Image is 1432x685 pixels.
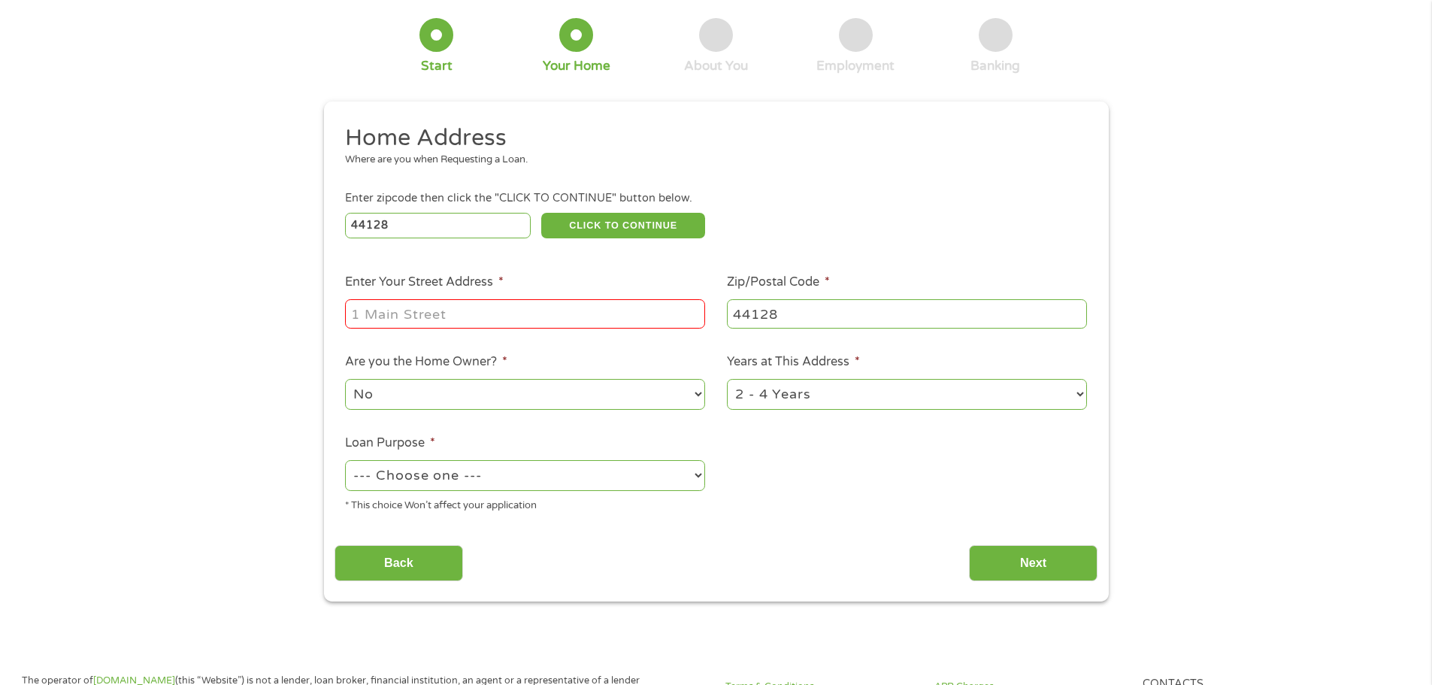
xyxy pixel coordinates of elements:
[345,493,705,514] div: * This choice Won’t affect your application
[345,299,705,328] input: 1 Main Street
[345,123,1076,153] h2: Home Address
[345,190,1086,207] div: Enter zipcode then click the "CLICK TO CONTINUE" button below.
[727,354,860,370] label: Years at This Address
[345,213,531,238] input: Enter Zipcode (e.g 01510)
[727,274,830,290] label: Zip/Postal Code
[345,354,507,370] label: Are you the Home Owner?
[345,153,1076,168] div: Where are you when Requesting a Loan.
[345,435,435,451] label: Loan Purpose
[816,58,895,74] div: Employment
[421,58,453,74] div: Start
[969,545,1097,582] input: Next
[541,213,705,238] button: CLICK TO CONTINUE
[335,545,463,582] input: Back
[684,58,748,74] div: About You
[543,58,610,74] div: Your Home
[970,58,1020,74] div: Banking
[345,274,504,290] label: Enter Your Street Address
